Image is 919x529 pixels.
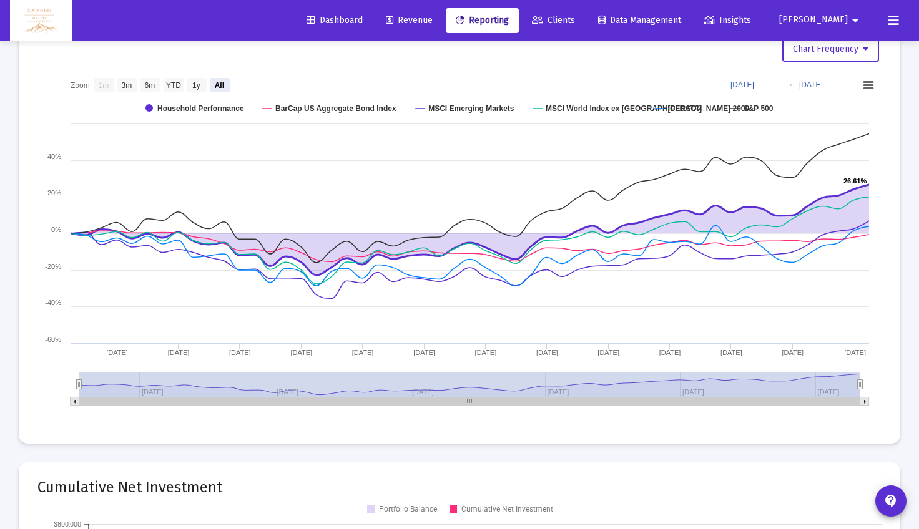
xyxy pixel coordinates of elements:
[779,15,848,26] span: [PERSON_NAME]
[848,8,863,33] mat-icon: arrow_drop_down
[522,8,585,33] a: Clients
[71,80,90,89] text: Zoom
[598,15,681,26] span: Data Management
[659,349,681,356] text: [DATE]
[475,349,497,356] text: [DATE]
[47,189,61,197] text: 20%
[166,80,181,89] text: YTD
[546,104,702,113] text: MSCI World Index ex [GEOGRAPHIC_DATA]
[45,263,61,270] text: -20%
[99,80,109,89] text: 1m
[51,226,61,233] text: 0%
[793,44,868,54] span: Chart Frequency
[386,15,433,26] span: Revenue
[782,37,879,62] button: Chart Frequency
[799,80,823,89] text: [DATE]
[192,80,200,89] text: 1y
[54,520,81,528] text: $800,000
[786,80,794,89] text: →
[106,349,128,356] text: [DATE]
[597,349,619,356] text: [DATE]
[782,349,804,356] text: [DATE]
[428,104,514,113] text: MSCI Emerging Markets
[744,104,774,113] text: S&P 500
[704,15,751,26] span: Insights
[47,153,61,160] text: 40%
[297,8,373,33] a: Dashboard
[883,493,898,508] mat-icon: contact_support
[45,336,61,343] text: -60%
[45,299,61,306] text: -40%
[229,349,251,356] text: [DATE]
[730,80,754,89] text: [DATE]
[157,104,244,113] text: Household Performance
[720,349,742,356] text: [DATE]
[446,8,519,33] a: Reporting
[536,349,558,356] text: [DATE]
[456,15,509,26] span: Reporting
[19,8,62,33] img: Dashboard
[843,177,867,185] text: 26.61%
[588,8,691,33] a: Data Management
[290,349,312,356] text: [DATE]
[694,8,761,33] a: Insights
[379,505,437,513] text: Portfolio Balance
[667,104,749,113] text: [PERSON_NAME] 2000
[168,349,190,356] text: [DATE]
[122,80,132,89] text: 3m
[215,80,224,89] text: All
[844,349,866,356] text: [DATE]
[307,15,363,26] span: Dashboard
[461,505,553,513] text: Cumulative Net Investment
[145,80,155,89] text: 6m
[352,349,374,356] text: [DATE]
[413,349,435,356] text: [DATE]
[275,104,396,113] text: BarCap US Aggregate Bond Index
[376,8,443,33] a: Revenue
[764,7,878,32] button: [PERSON_NAME]
[532,15,575,26] span: Clients
[37,481,882,493] mat-card-title: Cumulative Net Investment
